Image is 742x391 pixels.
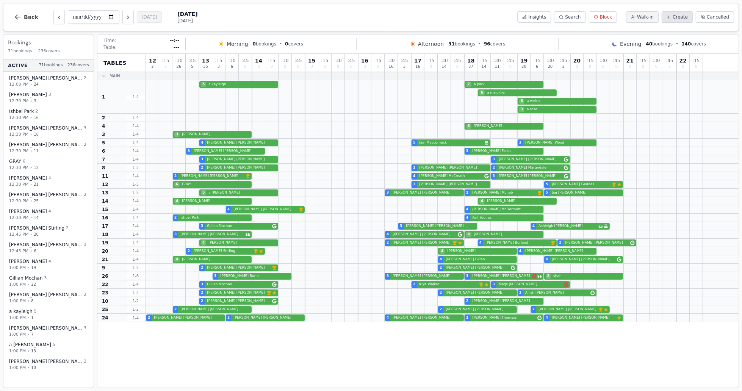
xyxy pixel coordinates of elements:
span: • [30,81,32,87]
span: 12 [34,165,39,170]
span: [PERSON_NAME] [PERSON_NAME] [205,165,277,170]
span: 21 [34,181,39,187]
span: covers [285,41,303,47]
span: [PERSON_NAME] [PERSON_NAME] [9,325,82,331]
button: [PERSON_NAME] Stirling212:45 PM•20 [5,222,92,240]
span: 4 [413,174,415,179]
span: : 15 [427,58,434,63]
span: 3 [188,149,190,154]
span: [PERSON_NAME] [PERSON_NAME] [9,75,82,81]
svg: Google booking [564,166,568,170]
span: : 30 [334,58,341,63]
span: • [27,332,30,337]
span: 1 - 4 [127,123,145,129]
span: [DATE] [177,18,197,24]
span: a welsh [525,99,595,104]
span: : 45 [613,58,620,63]
span: 21 [626,58,634,63]
span: 0 [615,65,618,69]
span: • [27,282,30,287]
span: • [30,115,32,120]
span: 1 - 4 [127,173,145,179]
span: Evening [620,40,641,48]
span: [PERSON_NAME] [PERSON_NAME] [9,358,82,364]
span: 20 [34,231,39,237]
span: 11 [34,148,39,154]
span: 8 [519,99,524,104]
span: 12:30 PM [9,148,28,154]
span: 20 [521,65,526,69]
span: [PERSON_NAME] [9,258,47,264]
span: a rose [525,107,595,112]
span: : 45 [348,58,355,63]
span: : 15 [162,58,169,63]
span: [PERSON_NAME] Stirling [9,225,64,231]
span: 1 [31,315,33,321]
span: • [27,315,30,321]
span: Block [600,14,612,20]
span: 12:30 PM [9,181,28,188]
span: Morning [227,40,248,48]
span: --- [174,44,179,50]
span: Walk-in [637,14,654,20]
span: 3 [519,107,524,112]
span: 5 [413,140,415,145]
span: Time: [103,38,116,44]
span: : 15 [586,58,593,63]
span: 0 [668,65,671,69]
span: 4 [49,258,51,265]
span: 20 [573,58,581,63]
span: • [478,41,481,47]
span: 19 [31,265,36,271]
span: • [30,248,32,254]
span: 37 [468,65,473,69]
span: : 30 [175,58,182,63]
span: 2 [84,142,86,148]
span: [PERSON_NAME] [PERSON_NAME] [9,292,82,298]
span: 5 [53,342,55,348]
span: • [676,41,678,47]
span: 24 [34,81,39,87]
button: [PERSON_NAME] 41:00 PM•19 [5,256,92,274]
span: Ishbel Park [9,108,34,114]
span: 3 [34,98,36,104]
span: 71 bookings [39,62,63,69]
span: 0 [377,65,379,69]
span: [PERSON_NAME] [PERSON_NAME] [497,157,563,162]
span: 26 [177,65,182,69]
span: 17 [414,58,421,63]
span: 4 [49,175,51,181]
span: 8 [31,298,33,304]
span: [PERSON_NAME] [9,175,47,181]
span: 2 [493,165,495,170]
span: : 15 [215,58,222,63]
span: : 15 [533,58,540,63]
span: : 30 [600,58,607,63]
span: Search [565,14,581,20]
span: [PERSON_NAME] Fields [471,149,542,154]
span: • [30,98,32,104]
span: 35 [203,65,208,69]
span: 3 [102,131,105,138]
span: 0 [576,65,578,69]
button: [PERSON_NAME] [PERSON_NAME]312:45 PM•6 [5,239,92,257]
span: a [PERSON_NAME] [9,342,51,348]
span: 1:00 PM [9,314,26,321]
span: 16 [415,65,420,69]
span: 0 [285,41,288,47]
span: 3 [493,157,495,162]
span: [PERSON_NAME] [PERSON_NAME] [9,125,82,131]
span: 7 [102,156,105,163]
span: 11 [102,173,108,179]
span: [PERSON_NAME] [PERSON_NAME] [9,192,82,198]
button: Insights [517,11,551,23]
span: 12:30 PM [9,114,28,121]
span: 1:00 PM [9,348,26,354]
span: 5 [102,140,105,146]
button: GRAY612:30 PM•12 [5,156,92,174]
span: 0 [589,65,591,69]
span: 0 [337,65,339,69]
span: 12:45 PM [9,231,28,238]
span: a meicklien [485,90,555,95]
span: Back [24,14,38,20]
